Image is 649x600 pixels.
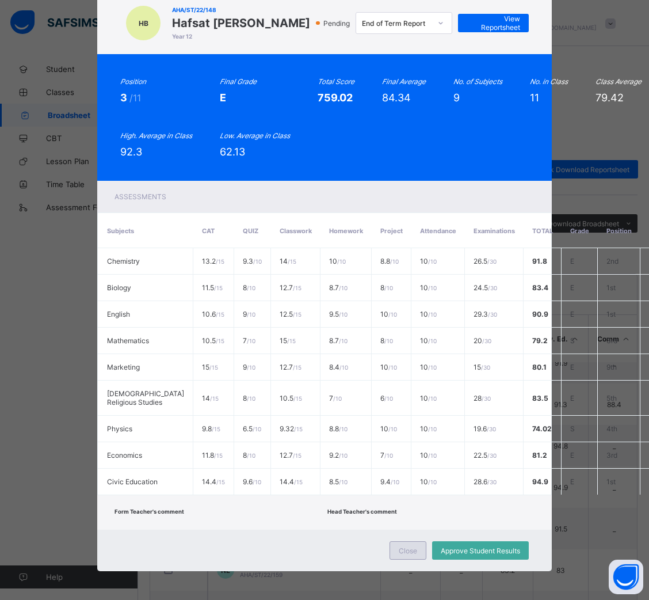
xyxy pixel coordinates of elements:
[420,336,437,345] span: 10
[384,452,393,459] span: / 10
[120,77,146,86] i: Position
[474,310,497,318] span: 29.3
[474,424,496,433] span: 19.6
[428,284,437,291] span: / 10
[474,363,490,371] span: 15
[202,336,224,345] span: 10.5
[530,77,568,86] i: No. in Class
[609,560,643,594] button: Open asap
[337,258,346,265] span: / 10
[216,311,224,318] span: / 15
[243,394,255,402] span: 8
[294,426,303,432] span: / 15
[570,283,574,292] span: E
[294,479,303,485] span: / 15
[329,477,348,486] span: 8.5
[428,311,437,318] span: / 10
[329,227,363,235] span: Homework
[428,395,437,402] span: / 10
[570,310,574,318] span: E
[243,363,255,371] span: 9
[339,284,348,291] span: / 10
[243,336,255,345] span: 7
[467,14,520,32] span: View Reportsheet
[606,336,617,345] span: 3rd
[420,363,437,371] span: 10
[280,451,301,460] span: 12.7
[243,451,255,460] span: 8
[139,19,148,28] span: HB
[243,310,255,318] span: 9
[329,310,348,318] span: 9.5
[210,395,219,402] span: / 15
[384,395,393,402] span: / 10
[107,424,132,433] span: Physics
[202,394,219,402] span: 14
[120,131,192,140] i: High. Average in Class
[474,257,497,265] span: 26.5
[380,424,397,433] span: 10
[420,227,456,235] span: Attendance
[474,283,497,292] span: 24.5
[243,477,261,486] span: 9.6
[253,426,261,432] span: / 10
[487,426,496,432] span: / 30
[280,283,301,292] span: 12.7
[216,337,224,344] span: / 15
[487,479,497,485] span: / 30
[532,424,552,433] span: 74.02
[114,192,166,201] span: Assessments
[216,258,224,265] span: / 15
[280,477,303,486] span: 14.4
[384,284,393,291] span: / 10
[247,364,255,371] span: / 10
[212,426,220,432] span: / 15
[380,227,403,235] span: Project
[606,394,617,402] span: 5th
[595,92,624,104] span: 79.42
[570,363,574,371] span: E
[339,364,348,371] span: / 10
[487,452,497,459] span: / 30
[532,336,548,345] span: 79.2
[482,395,491,402] span: / 30
[482,337,491,344] span: / 30
[287,337,296,344] span: / 15
[318,92,353,104] span: 759.02
[380,477,399,486] span: 9.4
[172,33,310,40] span: Year 12
[532,451,547,460] span: 81.2
[384,337,393,344] span: / 10
[388,364,397,371] span: / 10
[606,451,617,460] span: 3rd
[329,363,348,371] span: 8.4
[247,395,255,402] span: / 10
[243,283,255,292] span: 8
[390,258,399,265] span: / 10
[532,227,553,235] span: Total
[202,257,224,265] span: 13.2
[202,477,225,486] span: 14.4
[380,257,399,265] span: 8.8
[606,424,617,433] span: 4th
[420,257,437,265] span: 10
[247,337,255,344] span: / 10
[120,92,129,104] span: 3
[362,19,431,28] div: End of Term Report
[329,394,342,402] span: 7
[243,257,262,265] span: 9.3
[570,451,574,460] span: E
[107,336,149,345] span: Mathematics
[570,336,575,345] span: S
[532,394,548,402] span: 83.5
[202,451,223,460] span: 11.8
[428,479,437,485] span: / 10
[172,16,310,30] span: Hafsat [PERSON_NAME]
[488,284,497,291] span: / 30
[388,311,397,318] span: / 10
[329,257,346,265] span: 10
[247,452,255,459] span: / 10
[209,364,218,371] span: / 15
[280,336,296,345] span: 15
[570,227,589,235] span: Grade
